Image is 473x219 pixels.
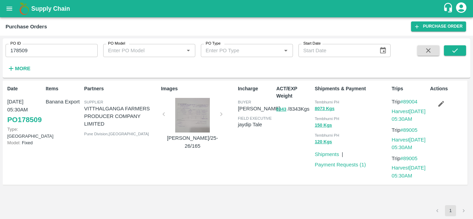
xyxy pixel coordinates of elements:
[400,156,418,161] a: #89005
[392,155,427,162] p: Trip
[276,106,286,113] button: 8343
[276,105,312,113] p: / 8343 Kgs
[84,132,149,136] span: Pune Division , [GEOGRAPHIC_DATA]
[203,46,270,55] input: Enter PO Type
[339,148,343,158] div: |
[105,46,173,55] input: Enter PO Model
[184,46,193,55] button: Open
[7,126,43,139] p: [GEOGRAPHIC_DATA]
[7,127,18,132] span: Type:
[315,121,332,129] button: 150 Kgs
[392,126,427,134] p: Trip
[392,109,426,122] a: Harvest[DATE] 05:30AM
[7,85,43,92] p: Date
[84,85,158,92] p: Partners
[238,121,274,128] p: jaydip Tale
[443,2,455,15] div: customer-support
[315,100,339,104] span: Tembhurni PH
[7,113,42,126] a: PO178509
[15,66,30,71] strong: More
[400,99,418,104] a: #89004
[376,44,390,57] button: Choose date
[455,1,467,16] div: account of current user
[411,21,466,31] a: Purchase Order
[400,127,418,133] a: #89005
[31,4,443,13] a: Supply Chain
[392,137,426,150] a: Harvest[DATE] 05:30AM
[10,41,21,46] label: PO ID
[6,22,47,31] div: Purchase Orders
[430,85,466,92] p: Actions
[46,98,81,106] p: Banana Export
[315,138,332,146] button: 120 Kgs
[6,44,98,57] input: Enter PO ID
[315,133,339,137] span: Tembhurni PH
[31,5,70,12] b: Supply Chain
[167,134,218,150] p: [PERSON_NAME]/25-26/165
[445,205,456,216] button: page 1
[7,139,43,146] p: Fixed
[6,63,32,74] button: More
[315,105,334,113] button: 8073 Kgs
[84,105,158,128] p: VITTHALGANGA FARMERS PRODUCER COMPANY LIMITED
[315,152,339,157] a: Shipments
[7,98,43,113] p: [DATE] 05:30AM
[238,116,272,120] span: field executive
[1,1,17,17] button: open drawer
[303,41,321,46] label: Start Date
[298,44,374,57] input: Start Date
[238,105,280,112] p: [PERSON_NAME]
[161,85,235,92] p: Images
[392,85,427,92] p: Trips
[238,85,274,92] p: Incharge
[392,98,427,106] p: Trip
[281,46,290,55] button: Open
[315,117,339,121] span: Tembhurni PH
[431,205,470,216] nav: pagination navigation
[276,85,312,100] p: ACT/EXP Weight
[17,2,31,16] img: logo
[315,85,389,92] p: Shipments & Payment
[392,165,426,178] a: Harvest[DATE] 05:30AM
[315,162,366,167] a: Payment Requests (1)
[238,100,251,104] span: buyer
[108,41,125,46] label: PO Model
[7,140,20,145] span: Model:
[206,41,221,46] label: PO Type
[46,85,81,92] p: Items
[84,100,103,104] span: Supplier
